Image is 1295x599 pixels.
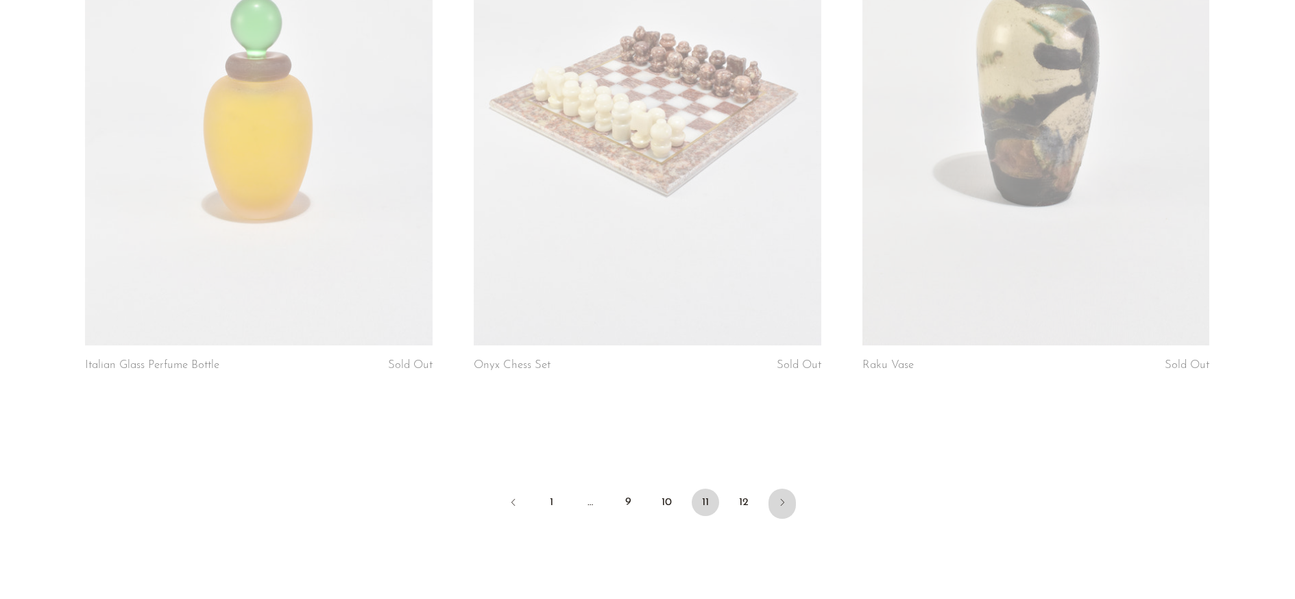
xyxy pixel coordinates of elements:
span: Sold Out [777,359,821,371]
a: Italian Glass Perfume Bottle [85,359,219,371]
span: … [577,489,604,516]
a: Next [768,489,796,519]
a: Onyx Chess Set [474,359,550,371]
span: Sold Out [1165,359,1209,371]
a: 10 [653,489,681,516]
a: 9 [615,489,642,516]
span: 11 [692,489,719,516]
a: Previous [500,489,527,519]
a: 12 [730,489,758,516]
a: Raku Vase [862,359,914,371]
span: Sold Out [388,359,433,371]
a: 1 [538,489,566,516]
